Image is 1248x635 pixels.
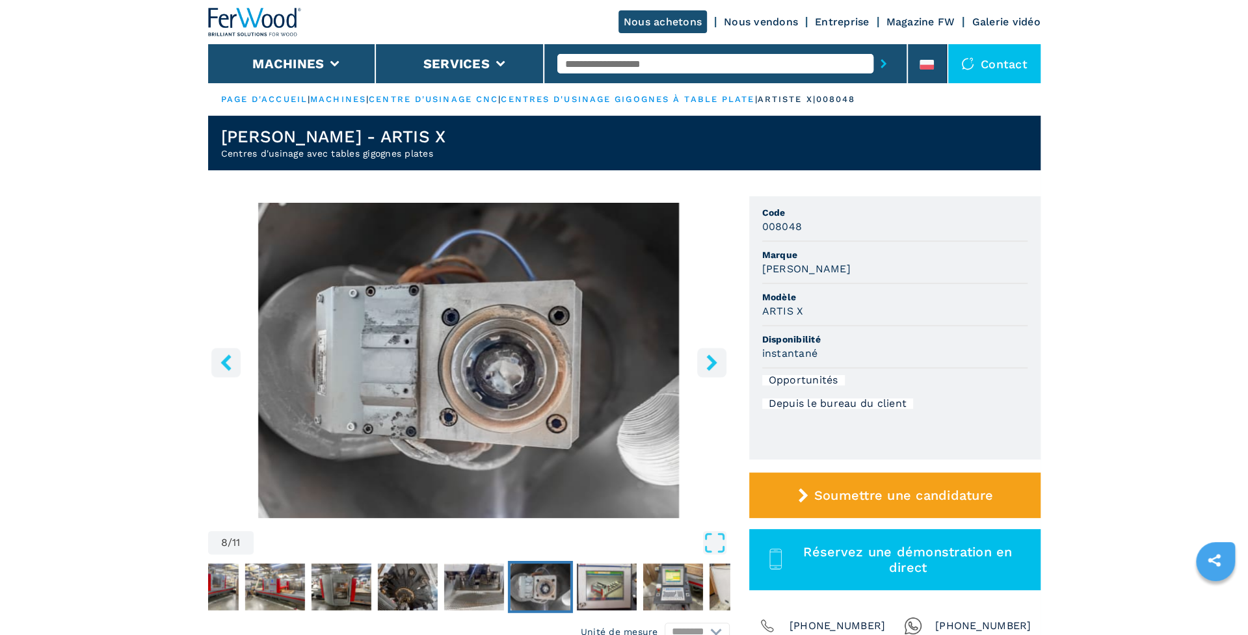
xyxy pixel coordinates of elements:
button: Aller à la diapositive 5 [308,561,373,613]
font: [PERSON_NAME] - ARTIS X [221,127,446,146]
button: Ouvrir en plein écran [257,531,726,554]
img: 76b9a652168e2aea9cf6bb3dfe1d5a6e [510,564,570,610]
font: Contact [981,57,1028,71]
a: centres d'usinage gigognes à table plate [501,94,754,104]
font: Depuis le bureau du client [769,397,907,409]
div: Aller à la diapositive 8 [208,203,730,518]
font: [PHONE_NUMBER] [935,619,1031,632]
font: | [812,94,816,104]
font: | [308,94,310,104]
button: Aller à la diapositive 7 [441,561,506,613]
button: Aller à la diapositive 3 [176,561,241,613]
font: 008048 [762,220,803,233]
font: Modèle [762,292,797,302]
img: Contact [961,57,974,70]
font: artiste x [758,94,813,104]
button: bouton droit [697,348,726,377]
img: Centres d'usinage avec table gigogne plate REICHENBACHER ARTIS X [208,203,730,518]
button: Soumettre une candidature [749,473,1041,518]
img: ebfd995a02cbb773a00608374d03e532 [643,564,702,610]
a: machines [310,94,366,104]
img: 644c9ed2850a4b978c5cd85644fb2012 [178,564,238,610]
button: bouton gauche [211,348,241,377]
img: WhatsApp [904,617,922,635]
font: 008048 [816,94,856,104]
font: 8 [221,536,228,549]
font: 11 [232,536,241,549]
img: 686016eaa6dd1593253476f7c1e79b17 [444,564,503,610]
button: Aller à la diapositive 11 [706,561,771,613]
iframe: Chat [1193,577,1238,625]
img: 24ec45364f3194ee6be7f20e8f42c266 [576,564,636,610]
button: Aller à la diapositive 10 [640,561,705,613]
font: Opportunités [769,374,838,386]
img: Téléphone [758,617,777,635]
button: bouton d'envoi [873,49,894,79]
font: Nous achetons [624,16,702,28]
font: Disponibilité [762,334,821,344]
nav: Navigation par vignettes [109,561,631,613]
font: [PHONE_NUMBER] [790,619,886,632]
button: Réservez une démonstration en direct [749,529,1041,590]
button: Services [423,56,490,71]
a: partagez ceci [1198,544,1230,577]
font: Marque [762,250,798,260]
font: Centres d'usinage avec tables gigognes plates [221,148,433,159]
font: | [366,94,369,104]
a: Galerie vidéo [972,16,1040,28]
img: fdf78b13848d335729fe55961e10c51c [377,564,437,610]
font: | [498,94,501,104]
a: Centre d'usinage CNC [369,94,498,104]
a: Entreprise [815,16,870,28]
button: Aller à la diapositive 8 [507,561,572,613]
font: [PERSON_NAME] [762,263,851,275]
font: Code [762,207,786,218]
font: ARTIS X [762,305,804,317]
img: cf7feba59bb09b895bfe749b8c5aab58 [245,564,304,610]
font: Soumettre une candidature [814,487,993,503]
button: Aller à la diapositive 4 [242,561,307,613]
a: Nous achetons [618,10,707,33]
font: / [228,536,232,549]
a: PAGE D'ACCUEIL [221,94,308,104]
a: Nous vendons [724,16,798,28]
font: | [754,94,757,104]
button: Machines [252,56,324,71]
img: Ferwood [208,8,302,36]
a: Magazine FW [886,16,955,28]
button: Aller à la diapositive 6 [375,561,440,613]
font: instantané [762,347,818,359]
img: e17dd1de7365b4fbbacb9f99d7627cdc [311,564,371,610]
img: dfca6161d03ecacdaf78e8cc44eaa8e6 [709,564,769,610]
button: Aller à la diapositive 9 [574,561,639,613]
font: Réservez une démonstration en direct [803,544,1012,575]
